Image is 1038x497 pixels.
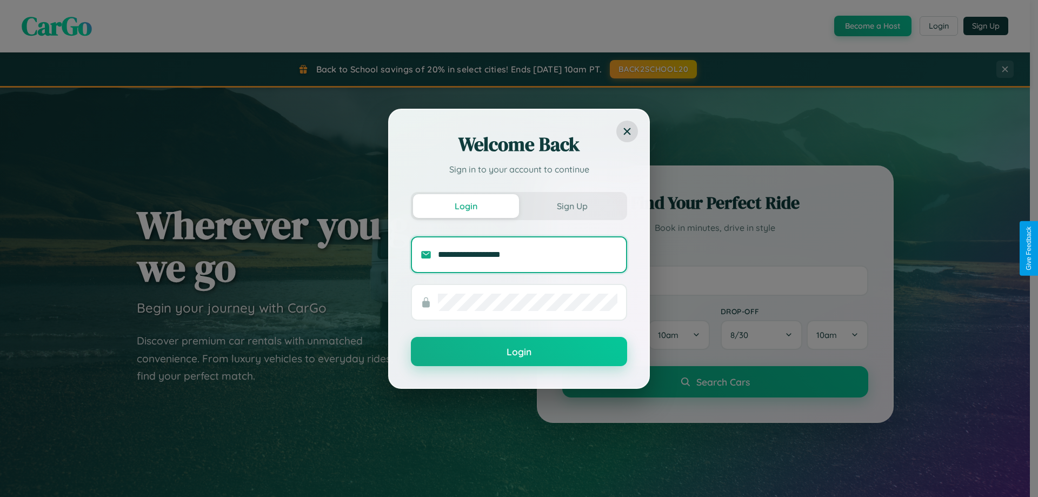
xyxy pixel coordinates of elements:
[411,163,627,176] p: Sign in to your account to continue
[411,131,627,157] h2: Welcome Back
[411,337,627,366] button: Login
[1025,227,1033,270] div: Give Feedback
[413,194,519,218] button: Login
[519,194,625,218] button: Sign Up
